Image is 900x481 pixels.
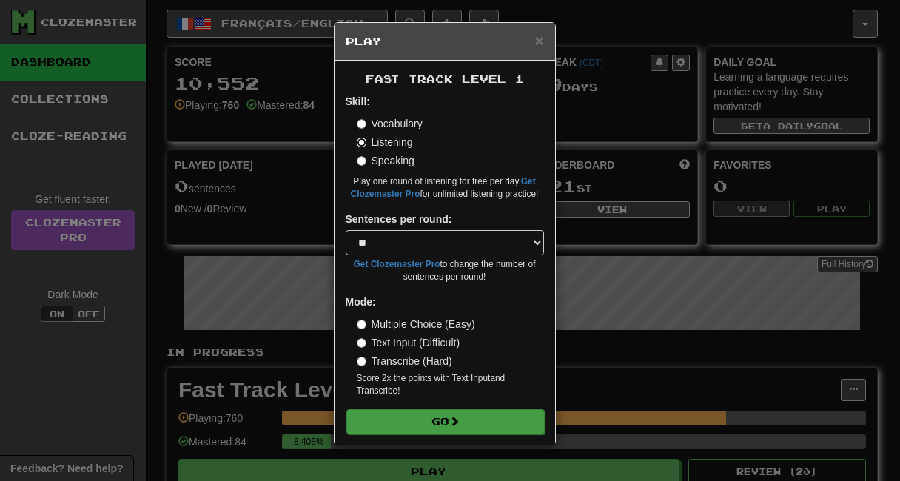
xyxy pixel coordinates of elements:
[357,156,366,166] input: Speaking
[357,116,423,131] label: Vocabulary
[534,32,543,49] span: ×
[357,119,366,129] input: Vocabulary
[346,296,376,308] strong: Mode:
[346,212,452,226] label: Sentences per round:
[354,259,440,269] a: Get Clozemaster Pro
[346,258,544,283] small: to change the number of sentences per round!
[346,175,544,201] small: Play one round of listening for free per day. for unlimited listening practice!
[534,33,543,48] button: Close
[366,73,524,85] span: Fast Track Level 1
[357,335,460,350] label: Text Input (Difficult)
[357,357,366,366] input: Transcribe (Hard)
[357,354,452,369] label: Transcribe (Hard)
[346,409,545,434] button: Go
[357,135,413,149] label: Listening
[346,95,370,107] strong: Skill:
[357,338,366,348] input: Text Input (Difficult)
[357,320,366,329] input: Multiple Choice (Easy)
[357,153,414,168] label: Speaking
[357,138,366,147] input: Listening
[346,34,544,49] h5: Play
[357,317,475,332] label: Multiple Choice (Easy)
[357,372,544,397] small: Score 2x the points with Text Input and Transcribe !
